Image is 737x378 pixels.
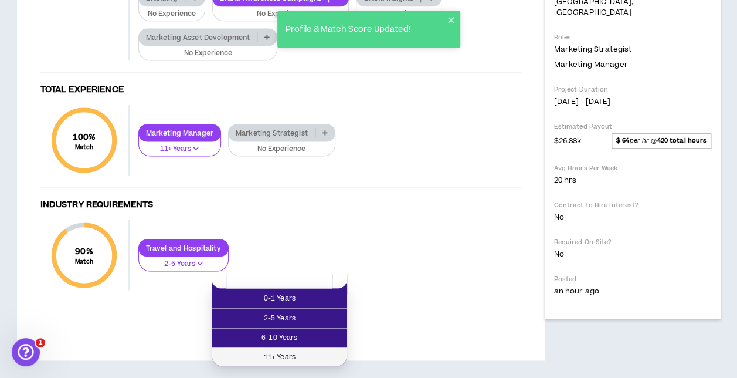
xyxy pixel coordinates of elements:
p: Project Duration [554,85,711,94]
span: Marketing Strategist [554,44,631,55]
span: 2-5 Years [219,312,340,325]
h4: Total Experience [40,85,521,96]
span: 0-1 Years [219,292,340,305]
div: Profile image for Gabriella [159,19,183,42]
small: Match [75,258,93,266]
p: Avg Hours Per Week [554,164,711,173]
p: [DATE] - [DATE] [554,96,711,107]
button: No Experience [228,134,335,156]
div: We typically reply in a few hours [24,180,196,193]
span: 100 % [73,131,96,143]
p: How can we help? [23,123,211,143]
p: No [554,212,711,222]
p: Hi [PERSON_NAME] ! [23,83,211,123]
p: Roles [554,33,711,42]
span: Marketing Manager [554,59,628,70]
small: Match [73,143,96,151]
div: Send us a messageWe typically reply in a few hours [12,158,223,203]
p: 11+ Years [146,144,213,154]
button: 2-5 Years [138,249,229,271]
span: 6-10 Years [219,331,340,344]
p: 20 hrs [554,175,711,185]
p: No Experience [146,9,198,19]
span: per hr @ [612,133,711,148]
strong: 420 total hours [657,136,707,145]
strong: $ 64 [616,136,629,145]
div: Profile & Match Score Updated! [282,20,447,39]
img: logo [23,22,45,41]
button: Help [157,270,235,317]
p: Posted [554,275,711,283]
iframe: Intercom live chat [12,338,40,366]
p: No [554,249,711,259]
p: Contract to Hire Interest? [554,201,711,210]
h4: Industry Requirements [40,200,521,211]
p: No Experience [236,144,328,154]
button: No Experience [138,38,278,60]
span: $26.88k [554,134,582,148]
span: 11+ Years [219,350,340,363]
div: Send us a message [24,168,196,180]
p: No Experience [146,48,270,59]
span: Help [186,299,205,308]
p: Required On-Site? [554,238,711,247]
p: Estimated Payout [554,122,711,131]
p: Travel and Hospitality [139,244,228,252]
p: Marketing Strategist [229,129,315,137]
span: 90 % [75,245,93,258]
p: No Experience [220,9,342,19]
button: Messages [78,270,156,317]
span: Messages [97,299,138,308]
button: close [447,15,456,25]
p: 2-5 Years [146,259,221,269]
p: Marketing Manager [139,129,220,137]
span: Home [26,299,52,308]
p: an hour ago [554,286,711,296]
span: 1 [36,338,45,347]
button: 11+ Years [138,134,221,156]
p: Marketing Asset Development [139,33,257,42]
div: Close [202,19,223,40]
